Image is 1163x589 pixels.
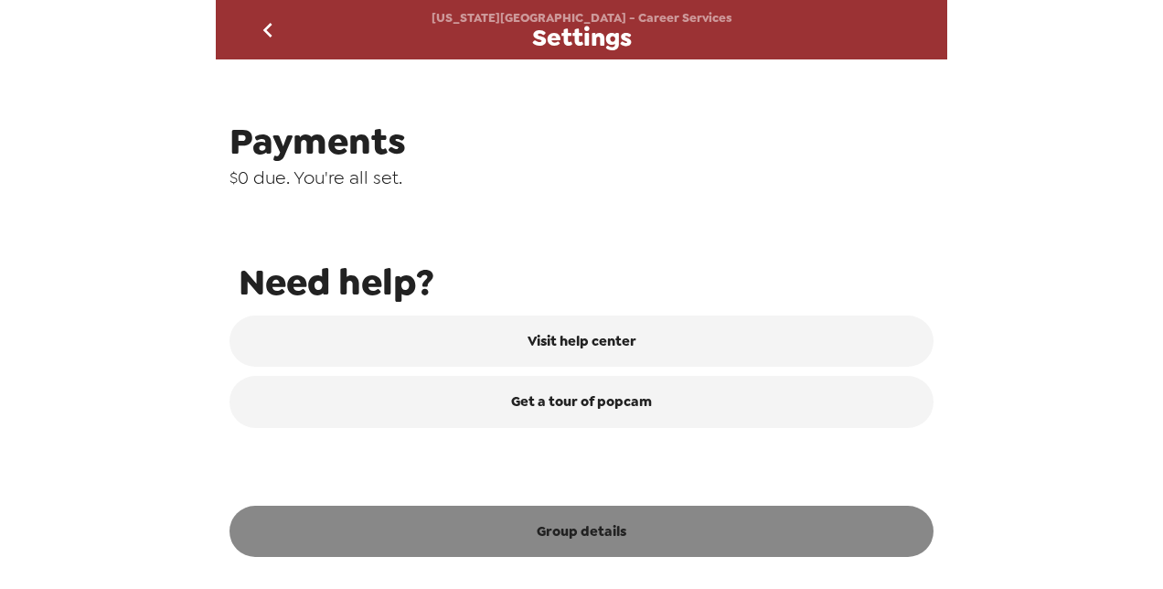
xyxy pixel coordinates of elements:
[229,316,934,367] a: Visit help center
[239,258,934,306] span: Need help?
[229,376,934,427] a: Get a tour of popcam
[229,166,934,189] span: $0 due. You're all set.
[229,506,934,557] button: Group details
[532,26,632,50] span: Settings
[432,10,732,26] span: [US_STATE][GEOGRAPHIC_DATA] - Career Services
[229,117,934,166] span: Payments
